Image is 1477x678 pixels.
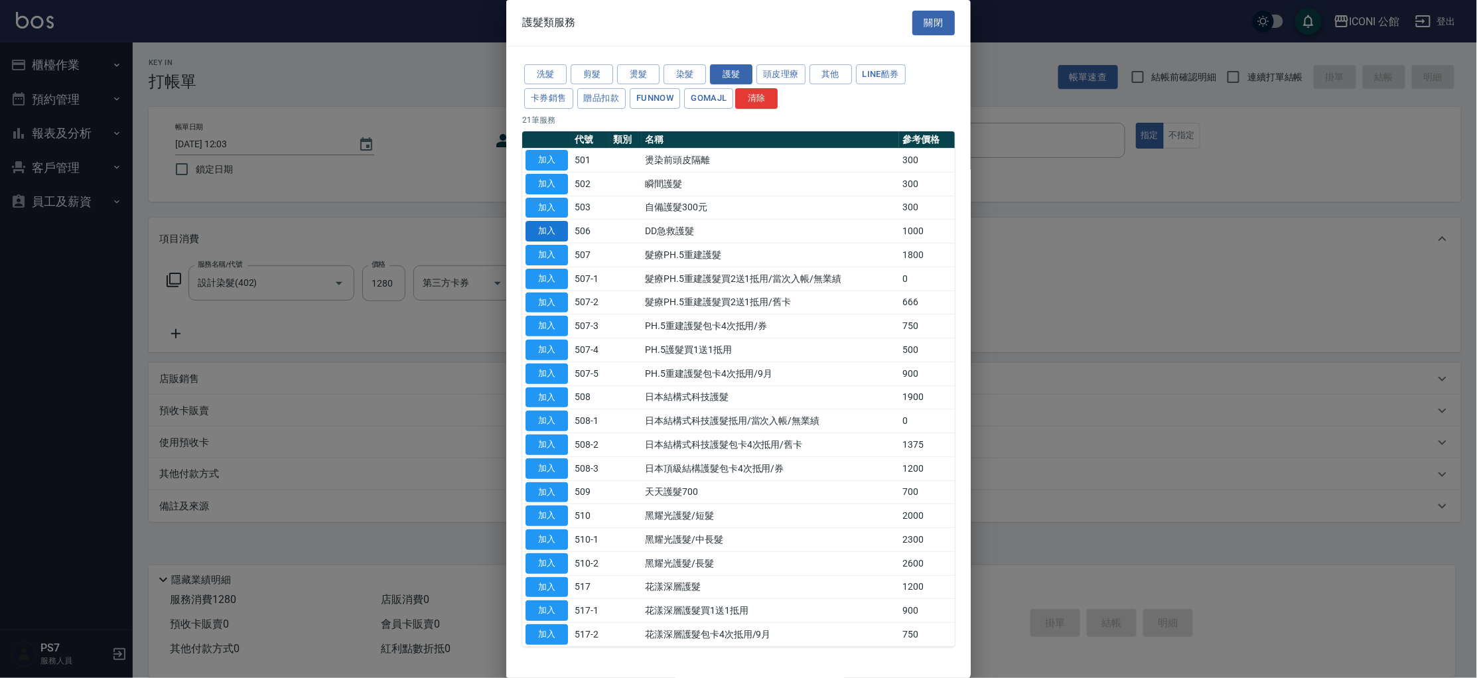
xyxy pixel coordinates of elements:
td: 300 [899,149,955,172]
td: 1200 [899,456,955,480]
button: 加入 [526,435,568,455]
td: 日本結構式科技護髮 [642,385,899,409]
td: 0 [899,267,955,291]
td: 燙染前頭皮隔離 [642,149,899,172]
td: 502 [571,172,610,196]
td: 0 [899,409,955,433]
td: 508-3 [571,456,610,480]
td: 日本結構式科技護髮包卡4次抵用/舊卡 [642,433,899,457]
button: 加入 [526,553,568,574]
button: 加入 [526,458,568,479]
button: 加入 [526,506,568,526]
td: 501 [571,149,610,172]
td: 517 [571,575,610,599]
td: 花漾深層護髮包卡4次抵用/9月 [642,623,899,647]
button: 加入 [526,293,568,313]
button: 染髮 [664,64,706,85]
th: 類別 [610,131,642,149]
td: 517-1 [571,599,610,623]
td: 自備護髮300元 [642,196,899,220]
button: 護髮 [710,64,752,85]
th: 代號 [571,131,610,149]
button: 加入 [526,624,568,645]
td: 300 [899,196,955,220]
button: 加入 [526,316,568,336]
td: 1200 [899,575,955,599]
td: 900 [899,599,955,623]
td: 1000 [899,220,955,243]
span: 護髮類服務 [522,16,575,29]
td: 700 [899,480,955,504]
td: 髮療PH.5重建護髮買2送1抵用/當次入帳/無業績 [642,267,899,291]
td: 髮療PH.5重建護髮 [642,243,899,267]
td: 507-5 [571,362,610,385]
button: LINE酷券 [856,64,906,85]
td: 瞬間護髮 [642,172,899,196]
td: 750 [899,623,955,647]
button: 加入 [526,150,568,170]
td: 900 [899,362,955,385]
td: 2000 [899,504,955,528]
button: 燙髮 [617,64,660,85]
td: 517-2 [571,623,610,647]
td: 500 [899,338,955,362]
td: DD急救護髮 [642,220,899,243]
td: 503 [571,196,610,220]
td: 日本結構式科技護髮抵用/當次入帳/無業績 [642,409,899,433]
th: 參考價格 [899,131,955,149]
td: 508-1 [571,409,610,433]
td: 1375 [899,433,955,457]
td: 508-2 [571,433,610,457]
button: FUNNOW [630,88,680,109]
td: 507-2 [571,291,610,314]
td: 507-1 [571,267,610,291]
td: 510-2 [571,551,610,575]
td: 日本頂級結構護髮包卡4次抵用/券 [642,456,899,480]
button: 贈品扣款 [577,88,626,109]
td: PH.5重建護髮包卡4次抵用/9月 [642,362,899,385]
button: 頭皮理療 [756,64,806,85]
td: 300 [899,172,955,196]
td: 510-1 [571,528,610,552]
button: 加入 [526,364,568,384]
td: 髮療PH.5重建護髮買2送1抵用/舊卡 [642,291,899,314]
button: GOMAJL [684,88,733,109]
td: 2300 [899,528,955,552]
button: 加入 [526,269,568,289]
td: 507-3 [571,314,610,338]
td: 510 [571,504,610,528]
td: 花漾深層護髮 [642,575,899,599]
button: 加入 [526,340,568,360]
button: 加入 [526,600,568,621]
button: 洗髮 [524,64,567,85]
td: 506 [571,220,610,243]
p: 21 筆服務 [522,114,955,126]
td: 黑耀光護髮/短髮 [642,504,899,528]
td: 花漾深層護髮買1送1抵用 [642,599,899,623]
td: 509 [571,480,610,504]
td: 黑耀光護髮/長髮 [642,551,899,575]
td: 2600 [899,551,955,575]
button: 加入 [526,221,568,241]
button: 卡券銷售 [524,88,573,109]
button: 加入 [526,482,568,503]
td: 黑耀光護髮/中長髮 [642,528,899,552]
td: 1800 [899,243,955,267]
button: 剪髮 [571,64,613,85]
td: 666 [899,291,955,314]
td: 507-4 [571,338,610,362]
td: 507 [571,243,610,267]
button: 加入 [526,577,568,598]
button: 加入 [526,174,568,194]
button: 清除 [735,88,778,109]
th: 名稱 [642,131,899,149]
td: PH.5重建護髮包卡4次抵用/券 [642,314,899,338]
td: PH.5護髮買1送1抵用 [642,338,899,362]
button: 其他 [809,64,852,85]
button: 加入 [526,529,568,550]
button: 加入 [526,387,568,408]
button: 加入 [526,411,568,431]
button: 加入 [526,245,568,265]
button: 關閉 [912,11,955,35]
td: 750 [899,314,955,338]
